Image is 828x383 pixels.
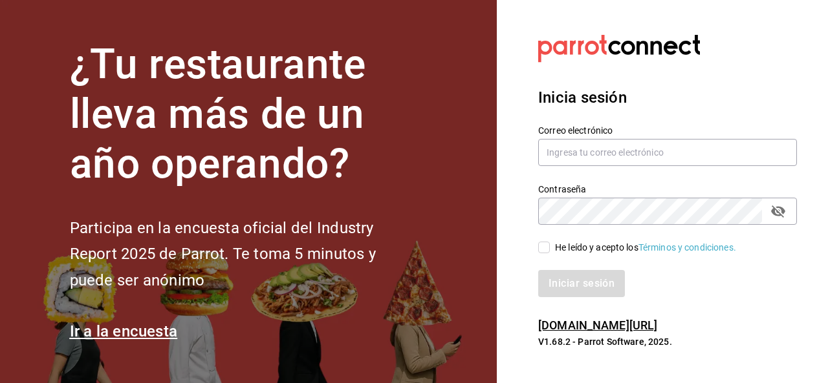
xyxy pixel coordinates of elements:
[538,185,797,194] label: Contraseña
[70,322,178,340] a: Ir a la encuesta
[538,139,797,166] input: Ingresa tu correo electrónico
[70,215,419,294] h2: Participa en la encuesta oficial del Industry Report 2025 de Parrot. Te toma 5 minutos y puede se...
[538,335,797,348] p: V1.68.2 - Parrot Software, 2025.
[70,40,419,189] h1: ¿Tu restaurante lleva más de un año operando?
[538,126,797,135] label: Correo electrónico
[555,241,736,254] div: He leído y acepto los
[767,200,789,222] button: passwordField
[538,86,797,109] h3: Inicia sesión
[638,242,736,253] a: Términos y condiciones.
[538,318,657,332] a: [DOMAIN_NAME][URL]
